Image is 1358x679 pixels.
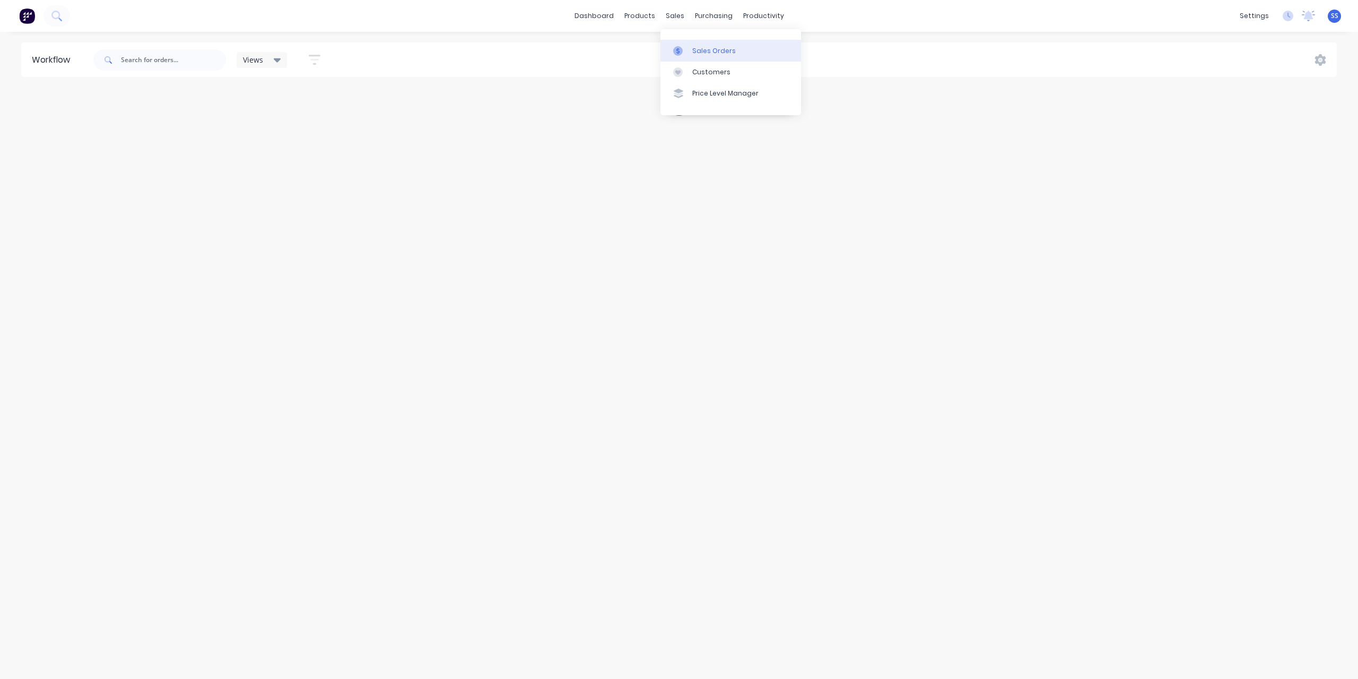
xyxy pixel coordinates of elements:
[619,8,660,24] div: products
[660,40,801,61] a: Sales Orders
[1331,11,1338,21] span: SS
[32,54,75,66] div: Workflow
[660,8,690,24] div: sales
[692,89,759,98] div: Price Level Manager
[660,83,801,104] a: Price Level Manager
[690,8,738,24] div: purchasing
[692,67,730,77] div: Customers
[19,8,35,24] img: Factory
[121,49,226,71] input: Search for orders...
[692,46,736,56] div: Sales Orders
[660,62,801,83] a: Customers
[243,54,263,65] span: Views
[569,8,619,24] a: dashboard
[738,8,789,24] div: productivity
[1234,8,1274,24] div: settings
